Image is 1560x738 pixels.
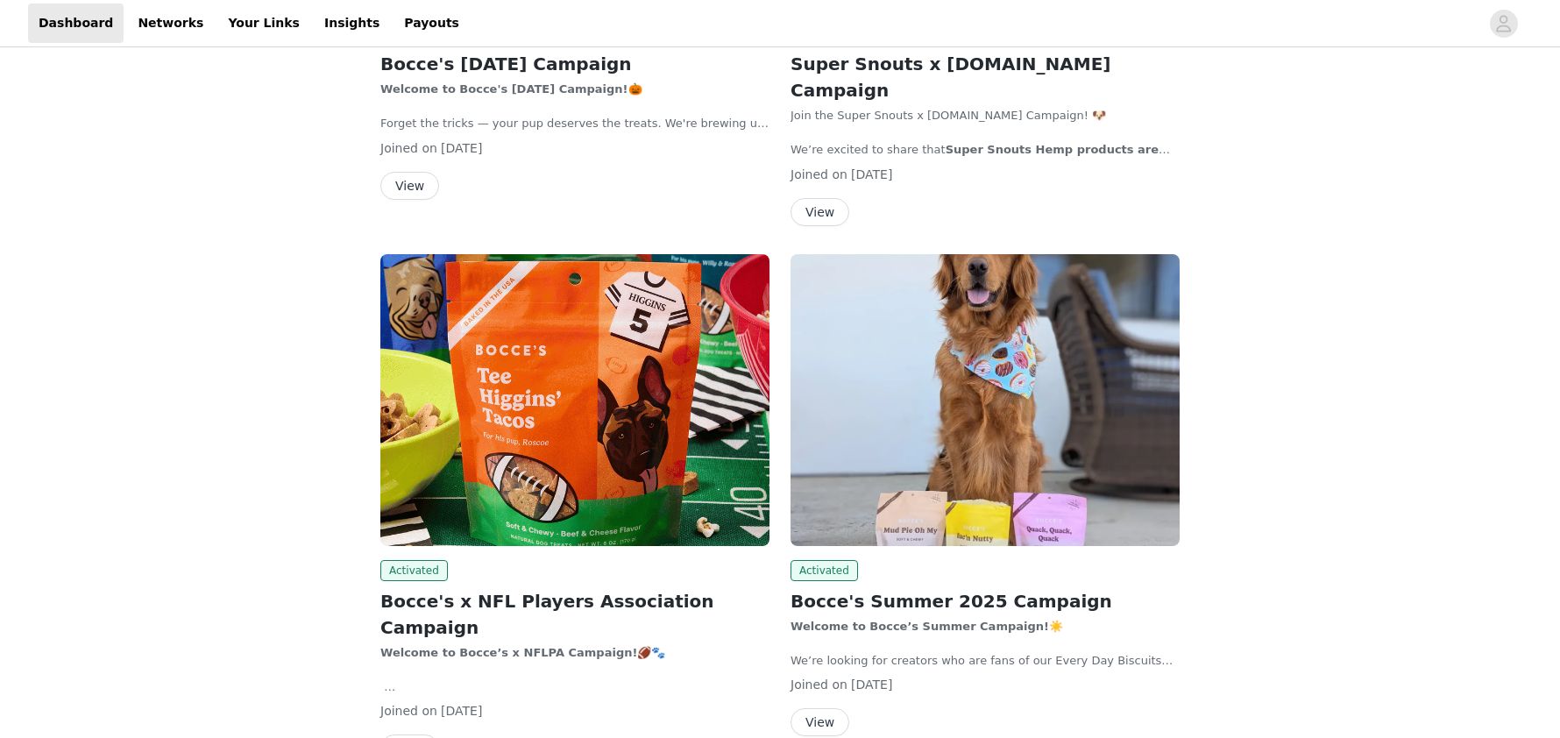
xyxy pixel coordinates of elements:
[791,560,858,581] span: Activated
[441,704,482,718] span: [DATE]
[127,4,214,43] a: Networks
[791,141,1180,159] p: We’re excited to share that
[441,141,482,155] span: [DATE]
[791,51,1180,103] h2: Super Snouts x [DOMAIN_NAME] Campaign
[791,107,1180,124] p: Join the Super Snouts x [DOMAIN_NAME] Campaign! 🐶
[791,708,849,736] button: View
[791,167,847,181] span: Joined on
[791,206,849,219] a: View
[380,646,637,659] strong: Welcome to Bocce’s x NFLPA Campaign!
[314,4,390,43] a: Insights
[28,4,124,43] a: Dashboard
[791,254,1180,546] img: Bocce's
[1495,10,1512,38] div: avatar
[380,115,769,132] p: Forget the tricks — your pup deserves the treats. We're brewing up something spooky (& sweet!) th...
[791,618,1180,635] p: ☀️
[380,51,769,77] h2: Bocce's [DATE] Campaign
[380,588,769,641] h2: Bocce's x NFL Players Association Campaign
[791,198,849,226] button: View
[380,81,769,98] p: 🎃
[380,704,437,718] span: Joined on
[791,652,1180,670] p: We’re looking for creators who are fans of our Every Day Biscuits and Soft & Chewy treats.
[851,678,892,692] span: [DATE]
[394,4,470,43] a: Payouts
[791,588,1180,614] h2: Bocce's Summer 2025 Campaign
[791,620,1049,633] strong: Welcome to Bocce’s Summer Campaign!
[380,180,439,193] a: View
[791,143,1170,174] strong: Super Snouts Hemp products are now available on [DOMAIN_NAME]
[791,716,849,729] a: View
[380,172,439,200] button: View
[380,644,769,662] p: 🏈🐾
[217,4,310,43] a: Your Links
[851,167,892,181] span: [DATE]
[380,141,437,155] span: Joined on
[380,254,769,546] img: Bocce's
[380,560,448,581] span: Activated
[380,82,628,96] strong: Welcome to Bocce's [DATE] Campaign!
[791,678,847,692] span: Joined on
